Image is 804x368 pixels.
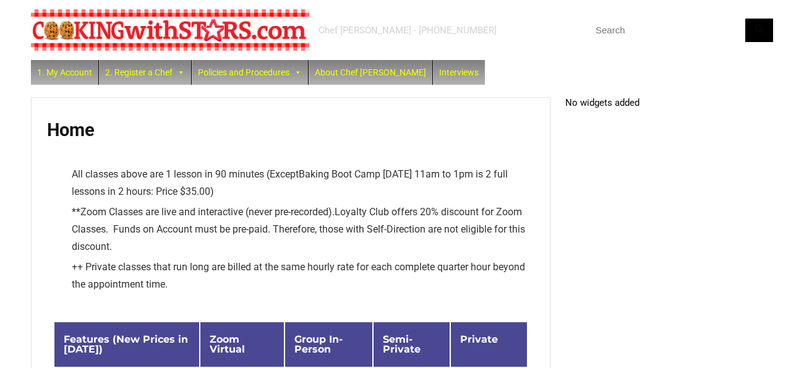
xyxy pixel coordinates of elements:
a: Policies and Procedures [192,60,308,85]
a: 2. Register a Chef [99,60,191,85]
input: Search [588,19,773,42]
a: Interviews [433,60,485,85]
span: Zoom Virtual [210,333,245,355]
span: Private [460,333,498,345]
span: Features (New Prices in [DATE]) [64,333,188,355]
li: ** Loyalty Club offers 20% discount for Zoom Classes. Funds on Account must be pre-paid. Therefor... [72,203,528,255]
a: 1. My Account [31,60,98,85]
button: Search [745,19,773,42]
span: Group In-Person [294,333,343,355]
a: About Chef [PERSON_NAME] [309,60,432,85]
li: ++ Private classes that run long are billed at the same hourly rate for each complete quarter hou... [72,259,528,293]
div: Chef [PERSON_NAME] - [PHONE_NUMBER] [319,24,497,36]
li: All classes above are 1 lesson in 90 minutes (Except [72,166,528,200]
p: No widgets added [565,97,773,108]
span: Zoom Classes are live and interactive (never pre-recorded). [80,206,335,218]
img: Chef Paula's Cooking With Stars [31,9,309,51]
h1: Home [47,119,534,140]
span: Semi-Private [383,333,421,355]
